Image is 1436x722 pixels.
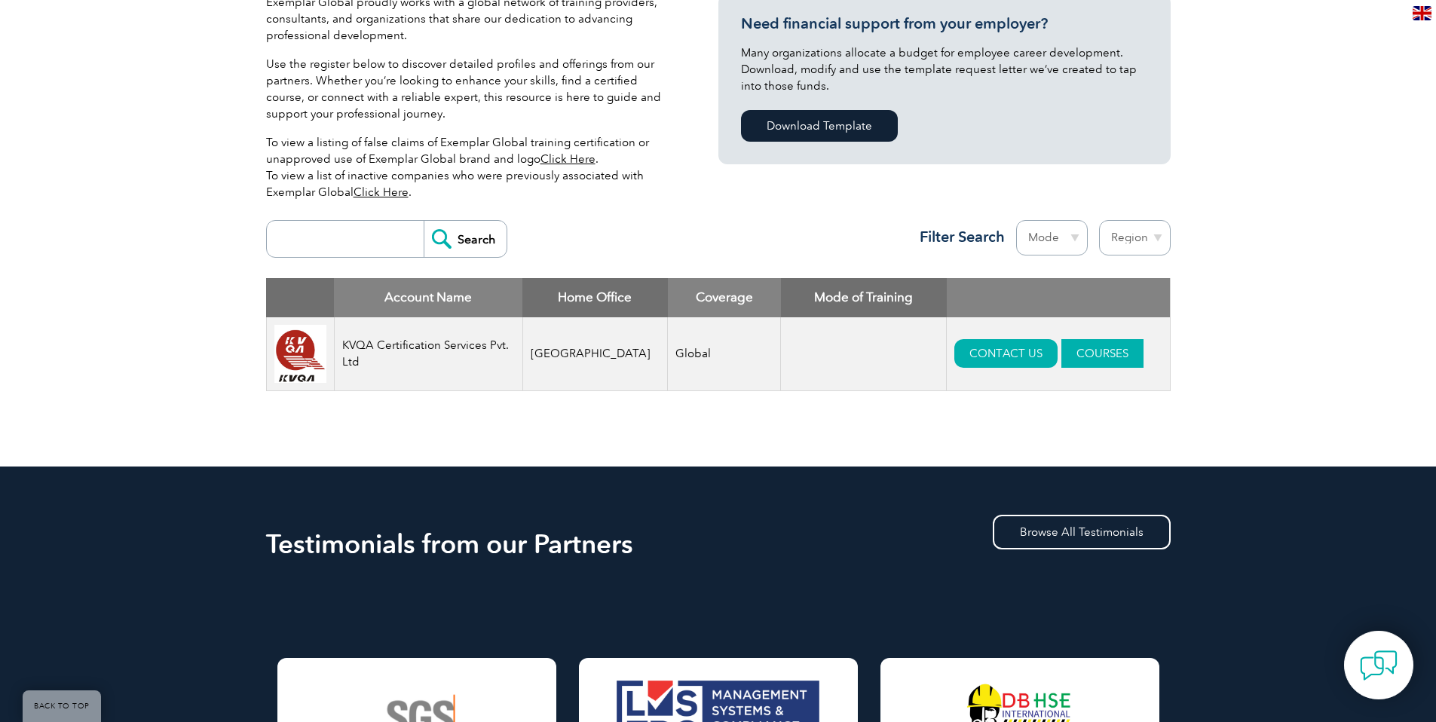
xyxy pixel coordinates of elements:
a: Click Here [354,185,409,199]
a: COURSES [1061,339,1144,368]
input: Search [424,221,507,257]
img: contact-chat.png [1360,647,1398,684]
td: [GEOGRAPHIC_DATA] [522,317,668,391]
th: Coverage: activate to sort column ascending [668,278,781,317]
h3: Need financial support from your employer? [741,14,1148,33]
th: Home Office: activate to sort column ascending [522,278,668,317]
h3: Filter Search [911,228,1005,246]
p: Many organizations allocate a budget for employee career development. Download, modify and use th... [741,44,1148,94]
a: Browse All Testimonials [993,515,1171,549]
td: KVQA Certification Services Pvt. Ltd [334,317,522,391]
td: Global [668,317,781,391]
img: 6330b304-576f-eb11-a812-00224815377e-logo.png [274,325,326,383]
h2: Testimonials from our Partners [266,532,1171,556]
th: Account Name: activate to sort column descending [334,278,522,317]
img: en [1413,6,1431,20]
a: Click Here [540,152,596,166]
th: : activate to sort column ascending [947,278,1170,317]
a: Download Template [741,110,898,142]
p: Use the register below to discover detailed profiles and offerings from our partners. Whether you... [266,56,673,122]
a: BACK TO TOP [23,690,101,722]
th: Mode of Training: activate to sort column ascending [781,278,947,317]
p: To view a listing of false claims of Exemplar Global training certification or unapproved use of ... [266,134,673,200]
a: CONTACT US [954,339,1058,368]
